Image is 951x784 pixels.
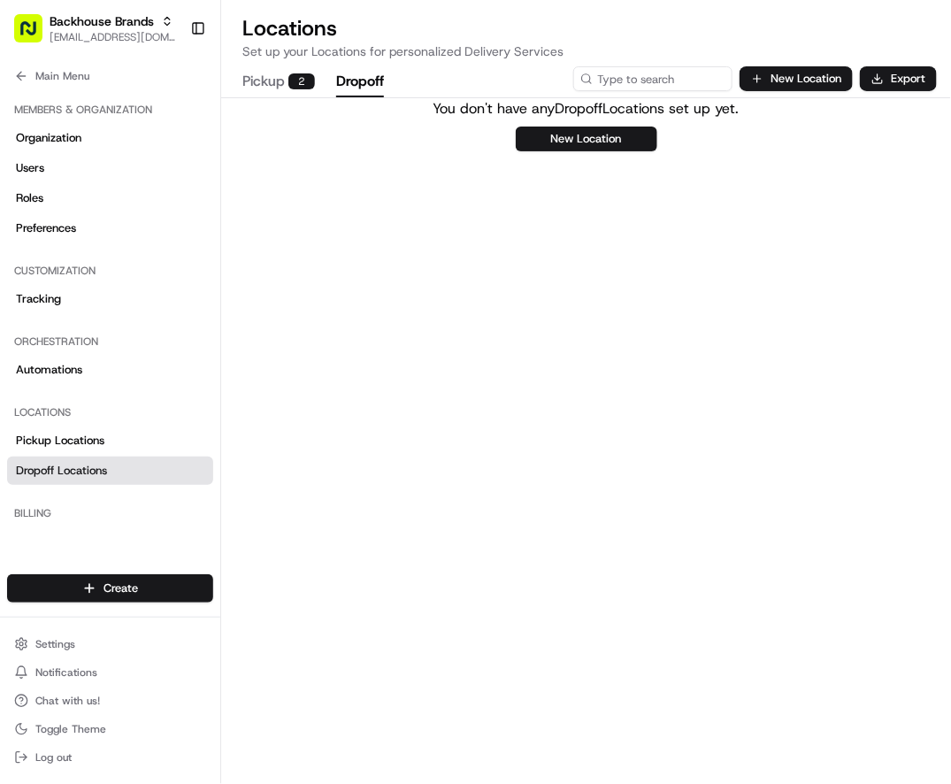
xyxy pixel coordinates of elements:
[7,427,213,455] a: Pickup Locations
[7,717,213,742] button: Toggle Theme
[288,73,315,89] div: 2
[125,439,214,453] a: Powered byPylon
[16,190,43,206] span: Roles
[142,389,291,421] a: 💻API Documentation
[50,30,176,44] button: [EMAIL_ADDRESS][DOMAIN_NAME]
[336,67,384,97] button: Dropoff
[35,396,135,414] span: Knowledge Base
[80,170,290,188] div: Start new chat
[147,323,153,337] span: •
[7,457,213,485] a: Dropoff Locations
[18,258,46,287] img: FDD Support
[37,170,69,202] img: 8016278978528_b943e370aa5ada12b00a_72.png
[16,291,61,307] span: Tracking
[7,398,213,427] div: Locations
[55,275,123,289] span: FDD Support
[7,688,213,713] button: Chat with us!
[167,396,284,414] span: API Documentation
[516,127,657,151] button: New Location
[16,130,81,146] span: Organization
[16,463,107,479] span: Dropoff Locations
[7,96,213,124] div: Members & Organization
[7,660,213,685] button: Notifications
[7,154,213,182] a: Users
[18,72,322,100] p: Welcome 👋
[80,188,243,202] div: We're available if you need us!
[35,750,72,765] span: Log out
[740,66,853,91] button: New Location
[104,580,138,596] span: Create
[18,170,50,202] img: 1736555255976-a54dd68f-1ca7-489b-9aae-adbdc363a1c4
[7,745,213,770] button: Log out
[18,231,113,245] div: Past conversations
[242,42,930,60] p: Set up your Locations for personalized Delivery Services
[7,574,213,603] button: Create
[11,389,142,421] a: 📗Knowledge Base
[35,69,89,83] span: Main Menu
[301,175,322,196] button: Start new chat
[18,19,53,54] img: Nash
[16,433,104,449] span: Pickup Locations
[7,356,213,384] a: Automations
[127,275,133,289] span: •
[46,115,292,134] input: Clear
[176,440,214,453] span: Pylon
[35,694,100,708] span: Chat with us!
[860,66,937,91] button: Export
[157,323,193,337] span: [DATE]
[136,275,173,289] span: [DATE]
[7,499,213,527] div: Billing
[573,66,732,91] input: Type to search
[7,124,213,152] a: Organization
[55,323,143,337] span: [PERSON_NAME]
[18,306,46,334] img: Asif Zaman Khan
[7,257,213,285] div: Customization
[35,722,106,736] span: Toggle Theme
[35,637,75,651] span: Settings
[7,64,213,88] button: Main Menu
[7,327,213,356] div: Orchestration
[16,160,44,176] span: Users
[433,98,740,119] p: You don't have any Dropoff Locations set up yet.
[35,324,50,338] img: 1736555255976-a54dd68f-1ca7-489b-9aae-adbdc363a1c4
[7,184,213,212] a: Roles
[50,12,154,30] button: Backhouse Brands
[7,285,213,313] a: Tracking
[150,398,164,412] div: 💻
[35,665,97,680] span: Notifications
[274,227,322,249] button: See all
[242,14,930,42] h2: Locations
[16,362,82,378] span: Automations
[7,7,183,50] button: Backhouse Brands[EMAIL_ADDRESS][DOMAIN_NAME]
[242,67,315,97] button: Pickup
[18,398,32,412] div: 📗
[7,632,213,657] button: Settings
[16,220,76,236] span: Preferences
[7,214,213,242] a: Preferences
